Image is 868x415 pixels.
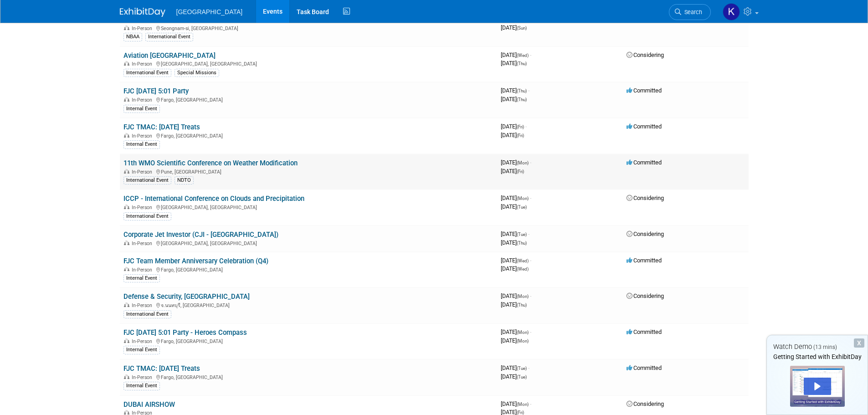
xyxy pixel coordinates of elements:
span: - [530,195,531,201]
div: Play [804,378,831,395]
span: [DATE] [501,24,527,31]
img: In-Person Event [124,97,129,102]
span: (Fri) [517,169,524,174]
a: [GEOGRAPHIC_DATA] ADEX 2025 | USA PARTNERSHIP PAVILION [123,15,321,24]
span: In-Person [132,97,155,103]
span: [DATE] [501,203,527,210]
span: - [530,328,531,335]
span: (Fri) [517,410,524,415]
div: [GEOGRAPHIC_DATA], [GEOGRAPHIC_DATA] [123,239,493,246]
img: In-Person Event [124,205,129,209]
div: Seongnam-si, [GEOGRAPHIC_DATA] [123,24,493,31]
span: [DATE] [501,400,531,407]
div: Internal Event [123,274,160,282]
span: Considering [627,51,664,58]
span: [DATE] [501,373,527,380]
div: Special Missions [175,69,219,77]
img: Kala Golden [723,3,740,20]
span: [DATE] [501,123,527,130]
div: NBAA [123,33,142,41]
span: [DATE] [501,257,531,264]
span: - [525,123,527,130]
a: FJC Team Member Anniversary Celebration (Q4) [123,257,268,265]
img: In-Person Event [124,338,129,343]
span: (Fri) [517,124,524,129]
span: In-Person [132,26,155,31]
div: Internal Event [123,105,160,113]
span: In-Person [132,374,155,380]
span: [DATE] [501,168,524,174]
div: Fargo, [GEOGRAPHIC_DATA] [123,373,493,380]
div: จ.นนทบุรี, [GEOGRAPHIC_DATA] [123,301,493,308]
img: In-Person Event [124,241,129,245]
span: [GEOGRAPHIC_DATA] [176,8,243,15]
img: In-Person Event [124,133,129,138]
div: Internal Event [123,382,160,390]
span: [DATE] [501,239,527,246]
a: Search [669,4,711,20]
span: Committed [627,123,662,130]
a: DUBAI AIRSHOW [123,400,175,409]
div: Fargo, [GEOGRAPHIC_DATA] [123,337,493,344]
span: (Mon) [517,294,529,299]
span: Considering [627,292,664,299]
a: Defense & Security, [GEOGRAPHIC_DATA] [123,292,250,301]
span: [DATE] [501,337,529,344]
img: In-Person Event [124,267,129,272]
span: Search [681,9,702,15]
span: In-Person [132,338,155,344]
span: (Thu) [517,302,527,307]
span: (Thu) [517,61,527,66]
span: Considering [627,231,664,237]
span: (Sun) [517,26,527,31]
span: [DATE] [501,364,529,371]
span: (Fri) [517,133,524,138]
div: Internal Event [123,346,160,354]
div: International Event [123,310,171,318]
span: [DATE] [501,60,527,67]
span: Committed [627,87,662,94]
span: (13 mins) [813,344,837,350]
span: In-Person [132,133,155,139]
div: Internal Event [123,140,160,149]
span: Considering [627,400,664,407]
div: International Event [123,176,171,184]
span: [DATE] [501,87,529,94]
span: In-Person [132,241,155,246]
a: 11th WMO Scientific Conference on Weather Modification [123,159,298,167]
span: [DATE] [501,159,531,166]
span: (Thu) [517,88,527,93]
div: International Event [123,212,171,220]
span: (Tue) [517,205,527,210]
div: Pune, [GEOGRAPHIC_DATA] [123,168,493,175]
div: International Event [145,33,193,41]
img: In-Person Event [124,61,129,66]
span: - [528,231,529,237]
span: - [528,87,529,94]
img: In-Person Event [124,169,129,174]
div: Watch Demo [767,342,868,352]
img: In-Person Event [124,26,129,30]
span: (Mon) [517,338,529,343]
a: ICCP - International Conference on Clouds and Precipitation [123,195,304,203]
img: In-Person Event [124,374,129,379]
a: FJC [DATE] 5:01 Party [123,87,189,95]
span: (Mon) [517,402,529,407]
span: [DATE] [501,292,531,299]
span: - [530,292,531,299]
div: Fargo, [GEOGRAPHIC_DATA] [123,132,493,139]
span: - [530,400,531,407]
span: (Wed) [517,53,529,58]
span: Considering [627,195,664,201]
span: [DATE] [501,231,529,237]
span: [DATE] [501,51,531,58]
div: Fargo, [GEOGRAPHIC_DATA] [123,96,493,103]
a: FJC TMAC: [DATE] Treats [123,123,200,131]
span: (Tue) [517,232,527,237]
div: Fargo, [GEOGRAPHIC_DATA] [123,266,493,273]
span: [DATE] [501,132,524,138]
span: Committed [627,159,662,166]
span: (Wed) [517,266,529,272]
span: In-Person [132,267,155,273]
span: - [528,364,529,371]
